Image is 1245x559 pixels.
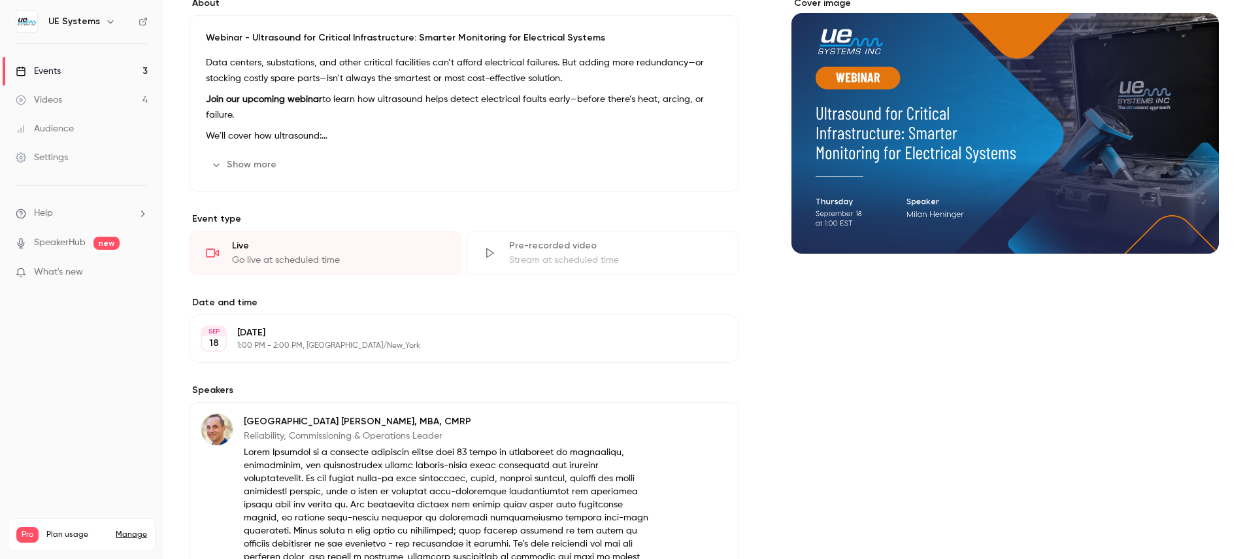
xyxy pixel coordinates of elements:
[202,327,225,336] div: SEP
[509,254,722,267] div: Stream at scheduled time
[206,92,723,123] p: to learn how ultrasound helps detect electrical faults early—before there’s heat, arcing, or fail...
[190,384,739,397] label: Speakers
[93,237,120,250] span: new
[34,207,53,220] span: Help
[34,265,83,279] span: What's new
[232,254,445,267] div: Go live at scheduled time
[206,154,284,175] button: Show more
[509,239,722,252] div: Pre-recorded video
[16,207,148,220] li: help-dropdown-opener
[206,31,723,44] p: Webinar - Ultrasound for Critical Infrastructure: Smarter Monitoring for Electrical Systems
[48,15,100,28] h6: UE Systems
[206,128,723,144] p: We'll cover how ultrasound:
[467,231,739,275] div: Pre-recorded videoStream at scheduled time
[209,337,219,350] p: 18
[232,239,445,252] div: Live
[16,93,62,107] div: Videos
[237,341,670,351] p: 1:00 PM - 2:00 PM, [GEOGRAPHIC_DATA]/New_York
[201,414,233,445] img: Milan Heninger, MBA, CMRP
[206,95,322,104] strong: Join our upcoming webinar
[206,55,723,86] p: Data centers, substations, and other critical facilities can’t afford electrical failures. But ad...
[190,296,739,309] label: Date and time
[237,326,670,339] p: [DATE]
[190,231,461,275] div: LiveGo live at scheduled time
[16,122,74,135] div: Audience
[244,430,654,443] p: Reliability, Commissioning & Operations Leader
[16,11,37,32] img: UE Systems
[244,415,654,428] p: [GEOGRAPHIC_DATA] [PERSON_NAME], MBA, CMRP
[16,151,68,164] div: Settings
[34,236,86,250] a: SpeakerHub
[16,65,61,78] div: Events
[116,530,147,540] a: Manage
[46,530,108,540] span: Plan usage
[190,212,739,226] p: Event type
[16,527,39,543] span: Pro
